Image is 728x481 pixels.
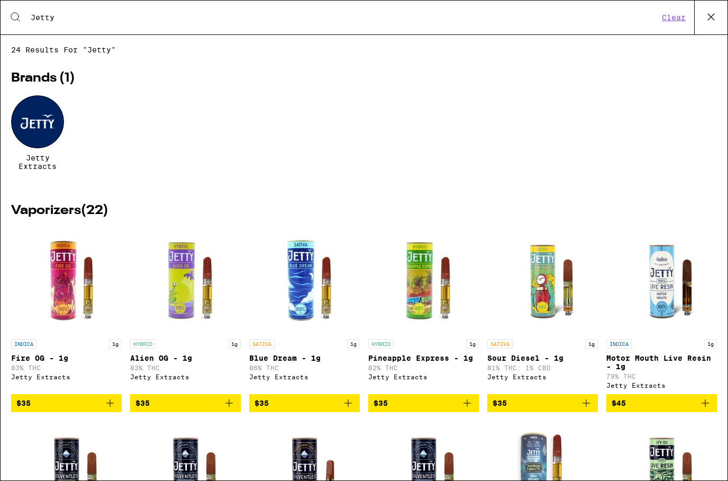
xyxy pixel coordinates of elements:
[11,339,37,349] p: INDICA
[466,339,479,349] p: 1g
[606,382,717,389] div: Jetty Extracts
[252,228,358,334] img: Jetty Extracts - Blue Dream - 1g
[11,354,122,362] p: Fire OG - 1g
[254,399,269,407] span: $35
[11,154,64,171] span: Jetty Extracts
[11,394,122,412] button: Add to bag
[493,399,507,407] span: $35
[371,228,477,334] img: Jetty Extracts - Pineapple Express - 1g
[249,354,360,362] p: Blue Dream - 1g
[249,394,360,412] button: Add to bag
[130,339,156,349] p: HYBRID
[704,339,717,349] p: 1g
[130,228,241,394] a: Open page for Alien OG - 1g from Jetty Extracts
[368,339,394,349] p: HYBRID
[130,394,241,412] button: Add to bag
[606,228,717,394] a: Open page for Motor Mouth Live Resin - 1g from Jetty Extracts
[11,373,122,380] div: Jetty Extracts
[487,364,598,371] p: 81% THC: 1% CBD
[368,354,479,362] p: Pineapple Express - 1g
[228,339,241,349] p: 1g
[487,394,598,412] button: Add to bag
[135,399,150,407] span: $35
[11,46,717,54] span: 24 results for "Jetty"
[14,228,120,334] img: Jetty Extracts - Fire OG - 1g
[490,228,596,334] img: Jetty Extracts - Sour Diesel - 1g
[11,228,122,394] a: Open page for Fire OG - 1g from Jetty Extracts
[130,354,241,362] p: Alien OG - 1g
[374,399,388,407] span: $35
[487,339,513,349] p: SATIVA
[130,373,241,380] div: Jetty Extracts
[368,394,479,412] button: Add to bag
[249,228,360,394] a: Open page for Blue Dream - 1g from Jetty Extracts
[487,373,598,380] div: Jetty Extracts
[487,228,598,394] a: Open page for Sour Diesel - 1g from Jetty Extracts
[606,373,717,380] p: 79% THC
[249,339,275,349] p: SATIVA
[659,13,689,22] button: Clear
[606,394,717,412] button: Add to bag
[11,364,122,371] p: 83% THC
[30,13,659,22] input: Search the Eaze menu
[487,354,598,362] p: Sour Diesel - 1g
[249,373,360,380] div: Jetty Extracts
[609,228,715,334] img: Jetty Extracts - Motor Mouth Live Resin - 1g
[368,373,479,380] div: Jetty Extracts
[606,339,632,349] p: INDICA
[109,339,122,349] p: 1g
[612,399,626,407] span: $45
[368,364,479,371] p: 82% THC
[11,72,717,85] h2: Brands ( 1 )
[11,204,717,217] h2: Vaporizers ( 22 )
[585,339,598,349] p: 1g
[606,354,717,371] p: Motor Mouth Live Resin - 1g
[347,339,360,349] p: 1g
[133,228,239,334] img: Jetty Extracts - Alien OG - 1g
[16,399,31,407] span: $35
[368,228,479,394] a: Open page for Pineapple Express - 1g from Jetty Extracts
[249,364,360,371] p: 86% THC
[130,364,241,371] p: 83% THC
